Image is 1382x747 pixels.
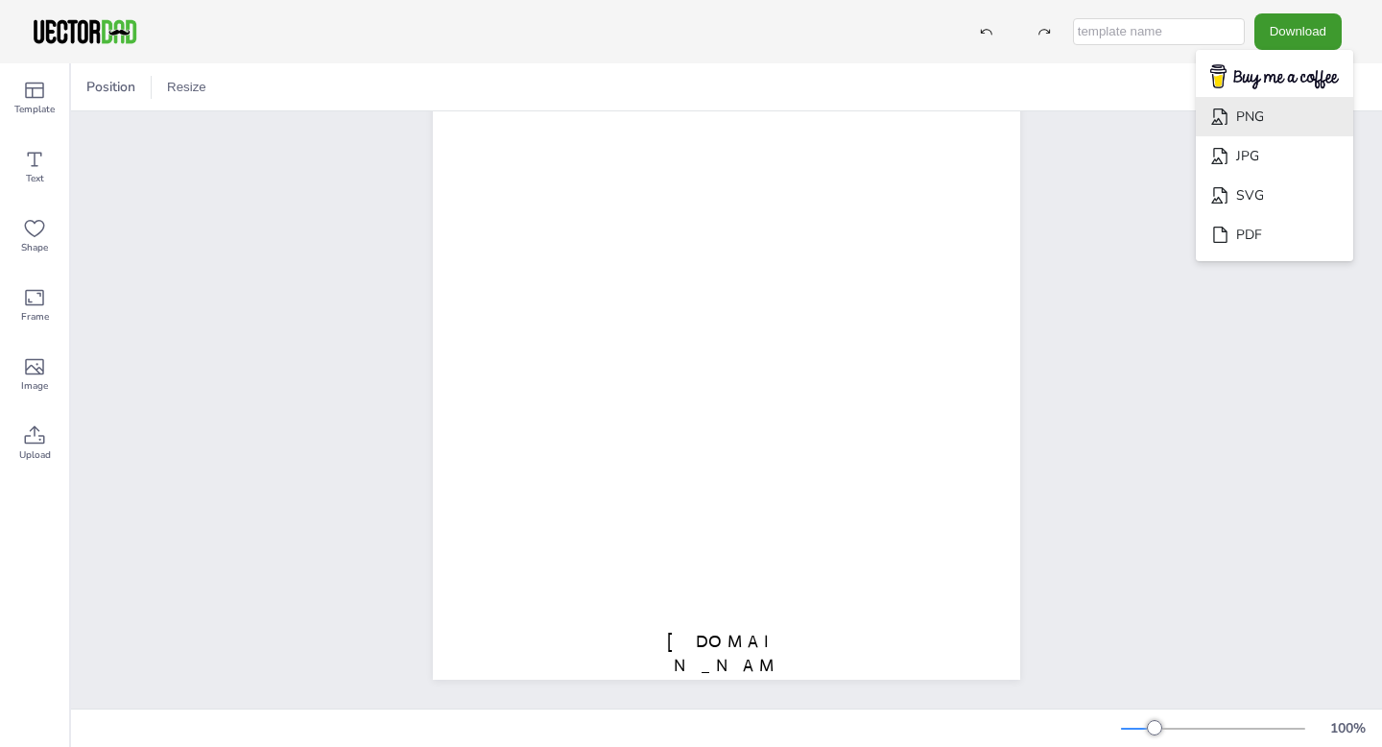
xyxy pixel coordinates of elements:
[21,378,48,394] span: Image
[14,102,55,117] span: Template
[1196,176,1353,215] li: SVG
[83,78,139,96] span: Position
[26,171,44,186] span: Text
[1196,215,1353,254] li: PDF
[1196,136,1353,176] li: JPG
[1254,13,1342,49] button: Download
[1324,719,1370,737] div: 100 %
[21,240,48,255] span: Shape
[1196,97,1353,136] li: PNG
[1073,18,1245,45] input: template name
[667,631,786,700] span: [DOMAIN_NAME]
[19,447,51,463] span: Upload
[21,309,49,325] span: Frame
[31,17,139,46] img: VectorDad-1.png
[1198,59,1351,96] img: buymecoffee.png
[1196,50,1353,262] ul: Download
[159,72,214,103] button: Resize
